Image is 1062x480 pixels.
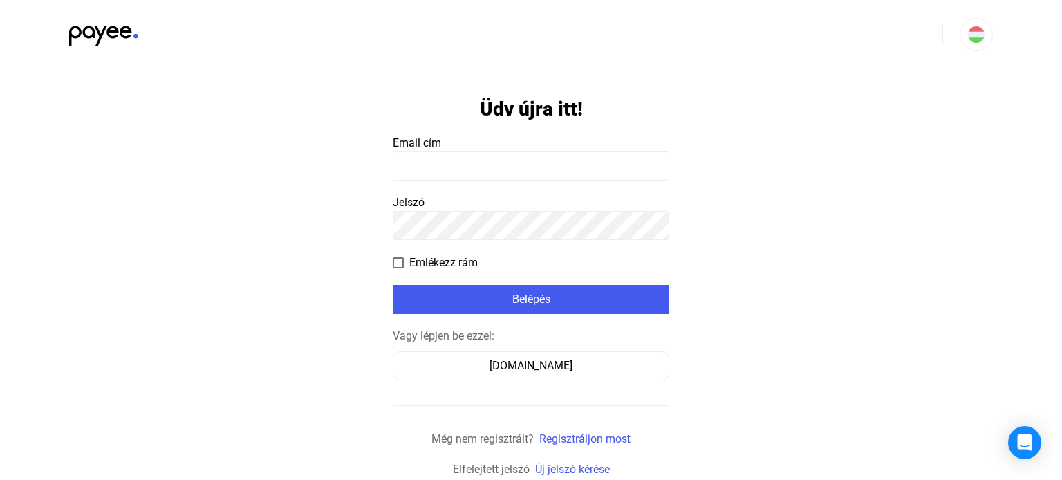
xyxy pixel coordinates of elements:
a: [DOMAIN_NAME] [393,359,669,372]
button: HU [960,18,993,51]
span: Emlékezz rám [409,255,478,271]
span: Jelszó [393,196,425,209]
button: [DOMAIN_NAME] [393,351,669,380]
span: Email cím [393,136,441,149]
div: Vagy lépjen be ezzel: [393,328,669,344]
div: Open Intercom Messenger [1008,426,1041,459]
span: Még nem regisztrált? [431,432,534,445]
div: Belépés [397,291,665,308]
img: black-payee-blue-dot.svg [69,18,138,46]
a: Új jelszó kérése [535,463,610,476]
span: Elfelejtett jelszó [453,463,530,476]
h1: Üdv újra itt! [480,97,583,121]
img: HU [968,26,985,43]
div: [DOMAIN_NAME] [398,358,664,374]
a: Regisztráljon most [539,432,631,445]
button: Belépés [393,285,669,314]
